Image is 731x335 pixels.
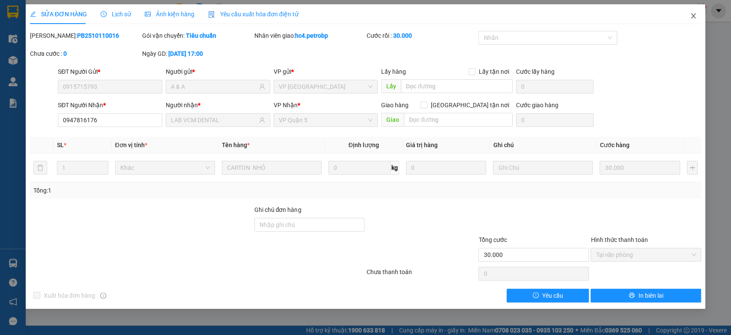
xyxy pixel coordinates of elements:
span: Yêu cầu xuất hóa đơn điện tử [208,11,298,18]
div: Người gửi [166,67,270,76]
span: Tại văn phòng [596,248,696,261]
input: Dọc đường [401,79,513,93]
b: hc4.petrobp [295,32,328,39]
span: Lấy hàng [381,68,406,75]
span: printer [629,292,635,299]
input: 0 [600,161,680,175]
button: exclamation-circleYêu cầu [507,289,589,302]
span: kg [391,161,399,175]
span: VP Phước Bình [279,80,373,93]
span: In biên lai [638,291,663,300]
span: SỬA ĐƠN HÀNG [30,11,87,18]
span: Định lượng [349,142,379,148]
div: Gói vận chuyển: [142,31,253,40]
span: user [259,84,265,90]
b: [DATE] 17:00 [168,50,203,57]
span: Lấy tận nơi [475,67,513,76]
span: Xuất hóa đơn hàng [40,291,98,300]
b: Tiêu chuẩn [186,32,216,39]
div: Chưa cước : [30,49,140,58]
span: Yêu cầu [542,291,563,300]
label: Ghi chú đơn hàng [254,206,301,213]
button: delete [33,161,47,175]
span: picture [145,11,151,17]
img: icon [208,11,215,18]
span: [GEOGRAPHIC_DATA] tận nơi [427,100,513,110]
span: VP Quận 5 [279,114,373,127]
div: SĐT Người Nhận [58,100,162,110]
span: Tổng cước [478,236,507,243]
div: Nhân viên giao: [254,31,365,40]
div: Ngày GD: [142,49,253,58]
span: Lấy [381,79,401,93]
b: 30.000 [393,32,412,39]
input: Cước lấy hàng [516,80,594,94]
span: Ảnh kiện hàng [145,11,194,18]
input: VD: Bàn, Ghế [222,161,322,175]
span: Cước hàng [600,142,629,148]
span: clock-circle [101,11,107,17]
span: Tên hàng [222,142,250,148]
div: VP gửi [274,67,378,76]
button: Close [681,4,705,28]
input: Tên người gửi [171,82,257,91]
span: exclamation-circle [533,292,539,299]
label: Cước giao hàng [516,102,558,109]
input: Tên người nhận [171,115,257,125]
div: Cước rồi : [366,31,477,40]
div: [PERSON_NAME]: [30,31,140,40]
label: Hình thức thanh toán [591,236,647,243]
span: SL [57,142,64,148]
input: Dọc đường [404,113,513,127]
span: Đơn vị tính [115,142,147,148]
input: Ghi chú đơn hàng [254,218,365,232]
span: Giao hàng [381,102,409,109]
div: Chưa thanh toán [366,267,478,282]
span: VP Nhận [274,102,298,109]
span: edit [30,11,36,17]
div: Tổng: 1 [33,186,283,195]
b: 0 [63,50,67,57]
span: close [690,12,697,19]
button: printerIn biên lai [591,289,701,302]
div: Người nhận [166,100,270,110]
b: PB2510110016 [77,32,119,39]
span: user [259,117,265,123]
div: SĐT Người Gửi [58,67,162,76]
input: 0 [406,161,486,175]
span: Lịch sử [101,11,131,18]
th: Ghi chú [489,137,596,154]
input: Cước giao hàng [516,113,594,127]
button: plus [687,161,698,175]
label: Cước lấy hàng [516,68,555,75]
span: Giá trị hàng [406,142,438,148]
input: Ghi Chú [493,161,593,175]
span: info-circle [100,293,106,299]
span: Khác [120,161,210,174]
span: Giao [381,113,404,127]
